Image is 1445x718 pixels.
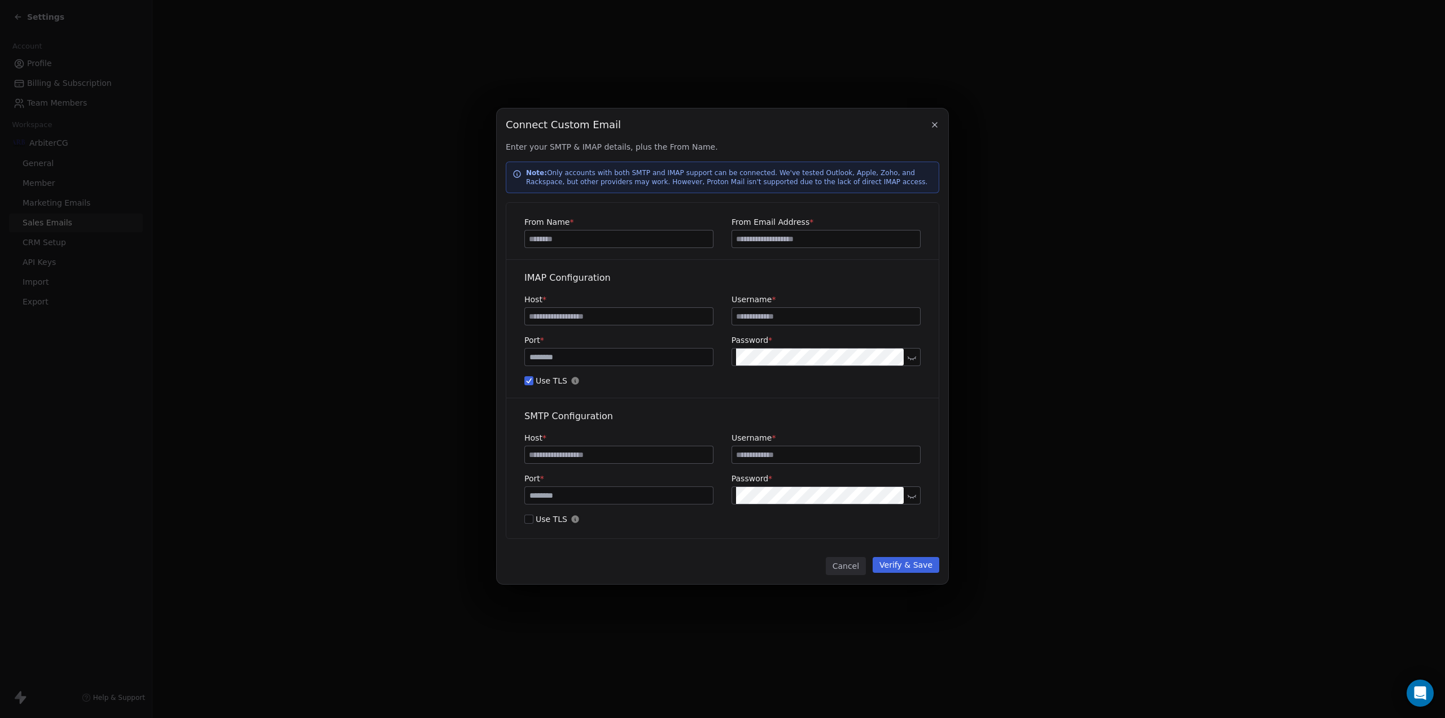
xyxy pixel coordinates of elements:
div: IMAP Configuration [524,271,921,285]
p: Only accounts with both SMTP and IMAP support can be connected. We've tested Outlook, Apple, Zoho... [526,168,932,186]
label: Username [732,294,921,305]
div: SMTP Configuration [524,410,921,423]
label: From Email Address [732,216,921,228]
label: Port [524,473,713,484]
button: Use TLS [524,375,533,386]
label: From Name [524,216,713,228]
button: Use TLS [524,514,533,525]
label: Password [732,473,921,484]
label: Host [524,294,713,305]
span: Enter your SMTP & IMAP details, plus the From Name. [506,141,939,153]
span: Connect Custom Email [506,118,621,132]
label: Username [732,432,921,443]
span: Use TLS [524,375,921,386]
label: Port [524,334,713,346]
label: Password [732,334,921,346]
label: Host [524,432,713,443]
span: Use TLS [524,514,921,525]
button: Cancel [826,557,866,575]
button: Verify & Save [873,557,939,573]
strong: Note: [526,169,547,177]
